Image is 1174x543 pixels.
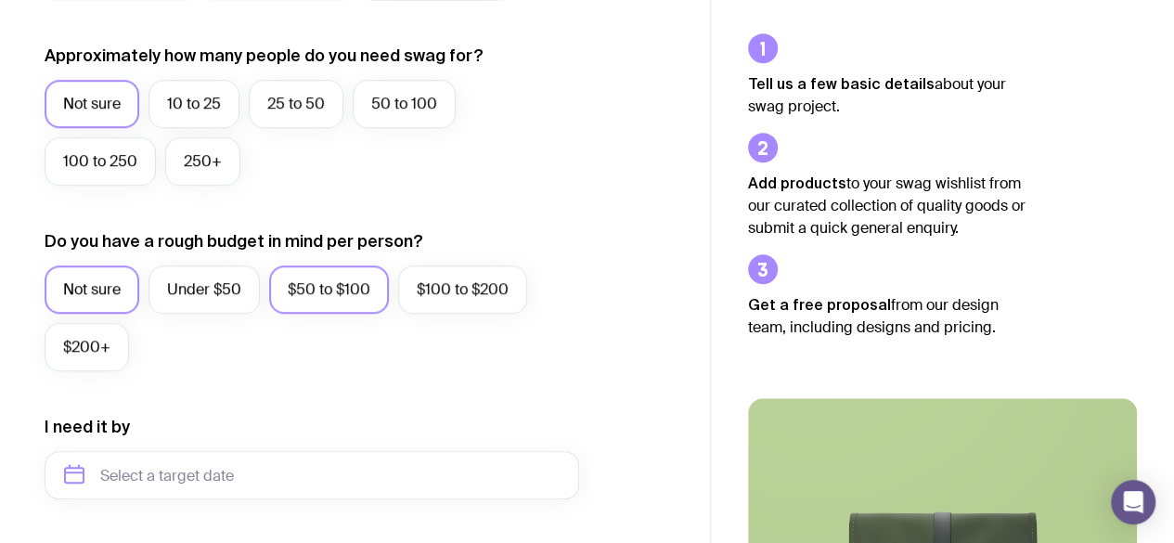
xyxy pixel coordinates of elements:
[45,416,130,438] label: I need it by
[45,265,139,314] label: Not sure
[45,323,129,371] label: $200+
[748,75,935,92] strong: Tell us a few basic details
[45,451,579,499] input: Select a target date
[748,296,891,313] strong: Get a free proposal
[45,45,484,67] label: Approximately how many people do you need swag for?
[148,80,239,128] label: 10 to 25
[1111,480,1155,524] div: Open Intercom Messenger
[748,72,1026,118] p: about your swag project.
[45,137,156,186] label: 100 to 250
[398,265,527,314] label: $100 to $200
[249,80,343,128] label: 25 to 50
[148,265,260,314] label: Under $50
[353,80,456,128] label: 50 to 100
[165,137,240,186] label: 250+
[748,293,1026,339] p: from our design team, including designs and pricing.
[748,175,846,191] strong: Add products
[45,230,423,252] label: Do you have a rough budget in mind per person?
[748,172,1026,239] p: to your swag wishlist from our curated collection of quality goods or submit a quick general enqu...
[45,80,139,128] label: Not sure
[269,265,389,314] label: $50 to $100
